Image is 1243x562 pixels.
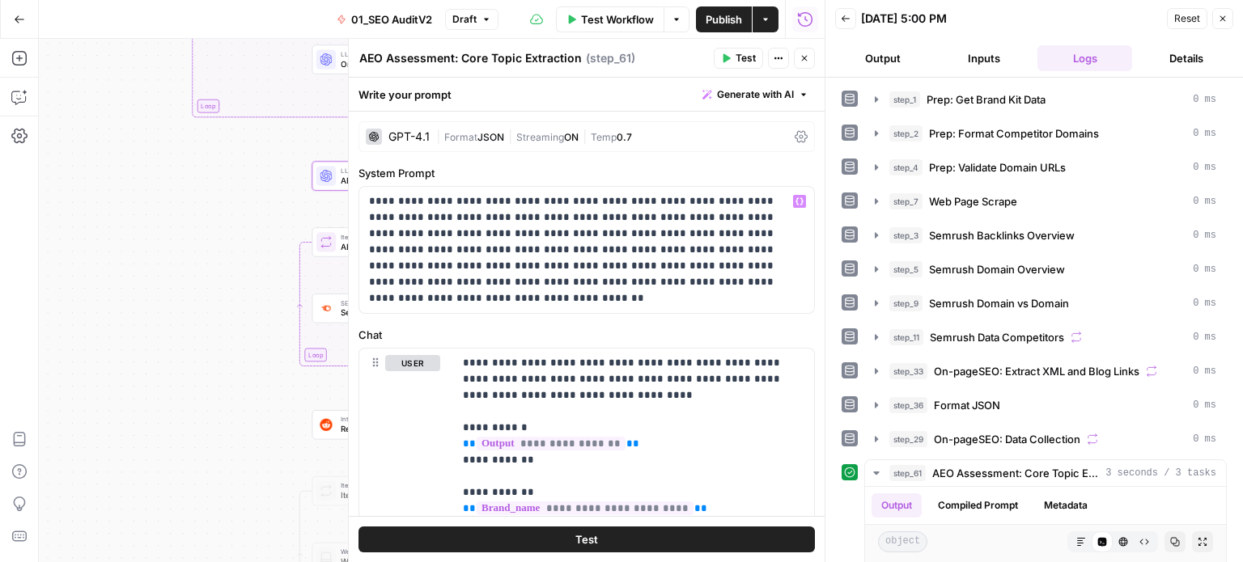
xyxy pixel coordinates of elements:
div: IterationIterationStep 59 [312,476,503,505]
button: Test [358,526,815,552]
span: Prep: Get Brand Kit Data [927,91,1046,108]
span: | [579,128,591,144]
span: 0 ms [1193,126,1216,141]
button: Logs [1037,45,1132,71]
div: Complete [312,111,503,125]
button: Publish [696,6,752,32]
span: JSON [477,131,504,143]
span: Draft [452,12,477,27]
span: Test [575,531,598,547]
img: 8a3tdog8tf0qdwwcclgyu02y995m [320,302,332,315]
span: ON [564,131,579,143]
button: Test [714,48,763,69]
div: LLM · GPT-4.1On-page dataStep 53 [312,44,503,74]
span: Semrush Data Competitors [930,329,1064,345]
button: Draft [445,9,498,30]
span: 01_SEO AuditV2 [351,11,432,27]
span: step_4 [889,159,923,175]
span: 0 ms [1193,194,1216,209]
span: object [878,531,927,552]
button: 0 ms [865,120,1226,146]
div: LoopIterationAEO Assessment: Phrase Questions CurationStep 63 [312,227,503,256]
span: ( step_61 ) [586,50,635,66]
button: Generate with AI [696,84,815,105]
button: 0 ms [865,87,1226,112]
button: Output [872,493,922,518]
span: Web Page Scrape [929,193,1017,209]
button: 0 ms [865,290,1226,316]
span: 3 seconds / 3 tasks [1105,466,1216,480]
span: step_2 [889,125,923,142]
span: Prep: Format Competitor Domains [929,125,1099,142]
span: step_29 [889,431,927,447]
span: step_1 [889,91,920,108]
span: step_61 [889,465,926,481]
span: 0.7 [617,131,632,143]
span: step_5 [889,261,923,277]
span: Temp [591,131,617,143]
span: Semrush Domain vs Domain [929,295,1069,311]
div: Write your prompt [349,78,825,111]
span: 0 ms [1193,296,1216,311]
button: 0 ms [865,154,1226,180]
span: Streaming [516,131,564,143]
div: SEO ResearchSemrush Keyword Magic ToolStep 64 [312,294,503,323]
button: 0 ms [865,358,1226,384]
span: 0 ms [1193,364,1216,378]
button: user [385,355,440,371]
button: 3 seconds / 3 tasks [865,460,1226,486]
button: 0 ms [865,392,1226,418]
span: Prep: Validate Domain URLs [929,159,1066,175]
span: AEO Assessment: Core Topic Extraction [932,465,1099,481]
span: Format [444,131,477,143]
button: Reset [1167,8,1207,29]
span: 0 ms [1193,330,1216,344]
span: 0 ms [1193,398,1216,412]
div: LLM · GPT-4.1AEO Assessment: Core Topic ExtractionStep 61 [312,161,503,190]
button: 0 ms [865,426,1226,452]
span: On-pageSEO: Data Collection [934,431,1080,447]
button: Details [1139,45,1233,71]
button: 0 ms [865,222,1226,248]
img: reddit_icon.png [320,419,332,431]
span: Publish [706,11,742,27]
span: step_9 [889,295,923,311]
span: 0 ms [1193,92,1216,107]
span: Test [736,51,756,65]
span: step_11 [889,329,923,345]
button: Output [835,45,930,71]
span: step_33 [889,363,927,379]
span: 0 ms [1193,432,1216,446]
button: Metadata [1034,493,1097,518]
span: step_3 [889,227,923,243]
span: Test Workflow [581,11,654,27]
span: 0 ms [1193,160,1216,175]
span: step_36 [889,397,927,413]
label: System Prompt [358,165,815,181]
span: Reset [1174,11,1200,26]
span: Generate with AI [717,87,794,102]
span: On-pageSEO: Extract XML and Blog Links [934,363,1139,379]
div: Complete [312,360,503,374]
button: 0 ms [865,256,1226,282]
button: 0 ms [865,324,1226,350]
span: Semrush Domain Overview [929,261,1065,277]
span: 0 ms [1193,262,1216,277]
textarea: AEO Assessment: Core Topic Extraction [359,50,582,66]
div: IntegrationReddit IntegrationStep 62 [312,410,503,439]
button: Test Workflow [556,6,664,32]
button: Compiled Prompt [928,493,1028,518]
button: Inputs [936,45,1031,71]
label: Chat [358,327,815,343]
span: step_7 [889,193,923,209]
span: Semrush Backlinks Overview [929,227,1075,243]
span: | [504,128,516,144]
button: 01_SEO AuditV2 [327,6,442,32]
div: GPT-4.1 [388,131,430,142]
span: Format JSON [934,397,1000,413]
button: 0 ms [865,188,1226,214]
span: | [436,128,444,144]
span: 0 ms [1193,228,1216,243]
